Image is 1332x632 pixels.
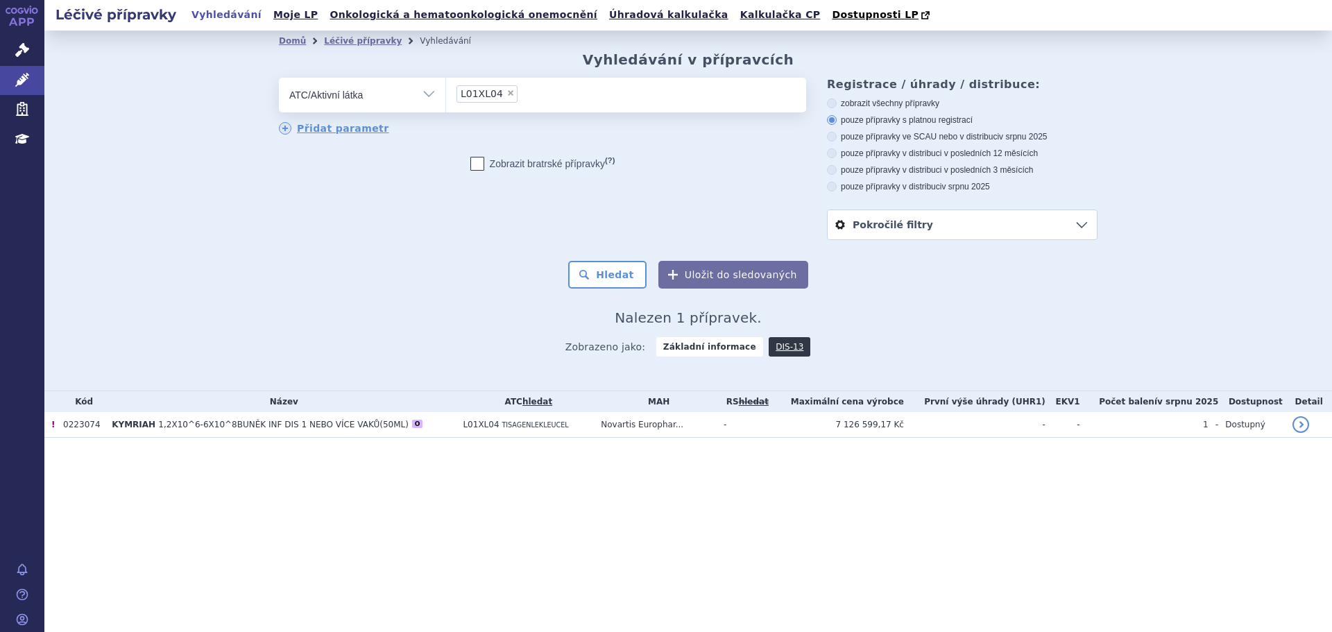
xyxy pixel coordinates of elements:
[594,391,717,412] th: MAH
[51,420,55,429] span: U tohoto přípravku vypisujeme SCUP.
[324,36,402,46] a: Léčivé přípravky
[506,89,515,97] span: ×
[1218,412,1286,438] td: Dostupný
[279,122,389,135] a: Přidat parametr
[187,6,266,24] a: Vyhledávání
[463,420,499,429] span: L01XL04
[1045,391,1080,412] th: EKV1
[828,210,1097,239] a: Pokročilé filtry
[1218,391,1286,412] th: Dostupnost
[1045,412,1080,438] td: -
[522,85,529,102] input: L01XL04
[56,391,105,412] th: Kód
[1080,391,1219,412] th: Počet balení
[615,309,762,326] span: Nalezen 1 přípravek.
[112,420,155,429] span: KYMRIAH
[1209,412,1219,438] td: -
[325,6,601,24] a: Onkologická a hematoonkologická onemocnění
[827,114,1098,126] label: pouze přípravky s platnou registrací
[522,397,552,407] a: hledat
[1157,397,1218,407] span: v srpnu 2025
[827,98,1098,109] label: zobrazit všechny přípravky
[739,397,769,407] del: hledat
[827,148,1098,159] label: pouze přípravky v distribuci v posledních 12 měsících
[269,6,322,24] a: Moje LP
[456,391,594,412] th: ATC
[158,420,409,429] span: 1,2X10^6-6X10^8BUNĚK INF DIS 1 NEBO VÍCE VAKŮ(50ML)
[771,412,904,438] td: 7 126 599,17 Kč
[44,5,187,24] h2: Léčivé přípravky
[769,337,810,357] a: DIS-13
[583,51,794,68] h2: Vyhledávání v přípravcích
[827,78,1098,91] h3: Registrace / úhrady / distribuce:
[1292,416,1309,433] a: detail
[594,412,717,438] td: Novartis Europhar...
[502,421,568,429] span: TISAGENLEKLEUCEL
[771,391,904,412] th: Maximální cena výrobce
[941,182,989,191] span: v srpnu 2025
[420,31,489,51] li: Vyhledávání
[470,157,615,171] label: Zobrazit bratrské přípravky
[832,9,919,20] span: Dostupnosti LP
[904,412,1045,438] td: -
[656,337,763,357] strong: Základní informace
[1286,391,1332,412] th: Detail
[827,131,1098,142] label: pouze přípravky ve SCAU nebo v distribuci
[717,412,771,438] td: -
[827,181,1098,192] label: pouze přípravky v distribuci
[105,391,456,412] th: Název
[56,412,105,438] td: 0223074
[736,6,825,24] a: Kalkulačka CP
[658,261,808,289] button: Uložit do sledovaných
[279,36,306,46] a: Domů
[904,391,1045,412] th: První výše úhrady (UHR1)
[999,132,1047,142] span: v srpnu 2025
[565,337,646,357] span: Zobrazeno jako:
[827,164,1098,176] label: pouze přípravky v distribuci v posledních 3 měsících
[1080,412,1209,438] td: 1
[739,397,769,407] a: vyhledávání neobsahuje žádnou platnou referenční skupinu
[461,89,503,99] span: L01XL04
[828,6,937,25] a: Dostupnosti LP
[717,391,771,412] th: RS
[412,420,423,428] div: O
[605,6,733,24] a: Úhradová kalkulačka
[568,261,647,289] button: Hledat
[605,156,615,165] abbr: (?)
